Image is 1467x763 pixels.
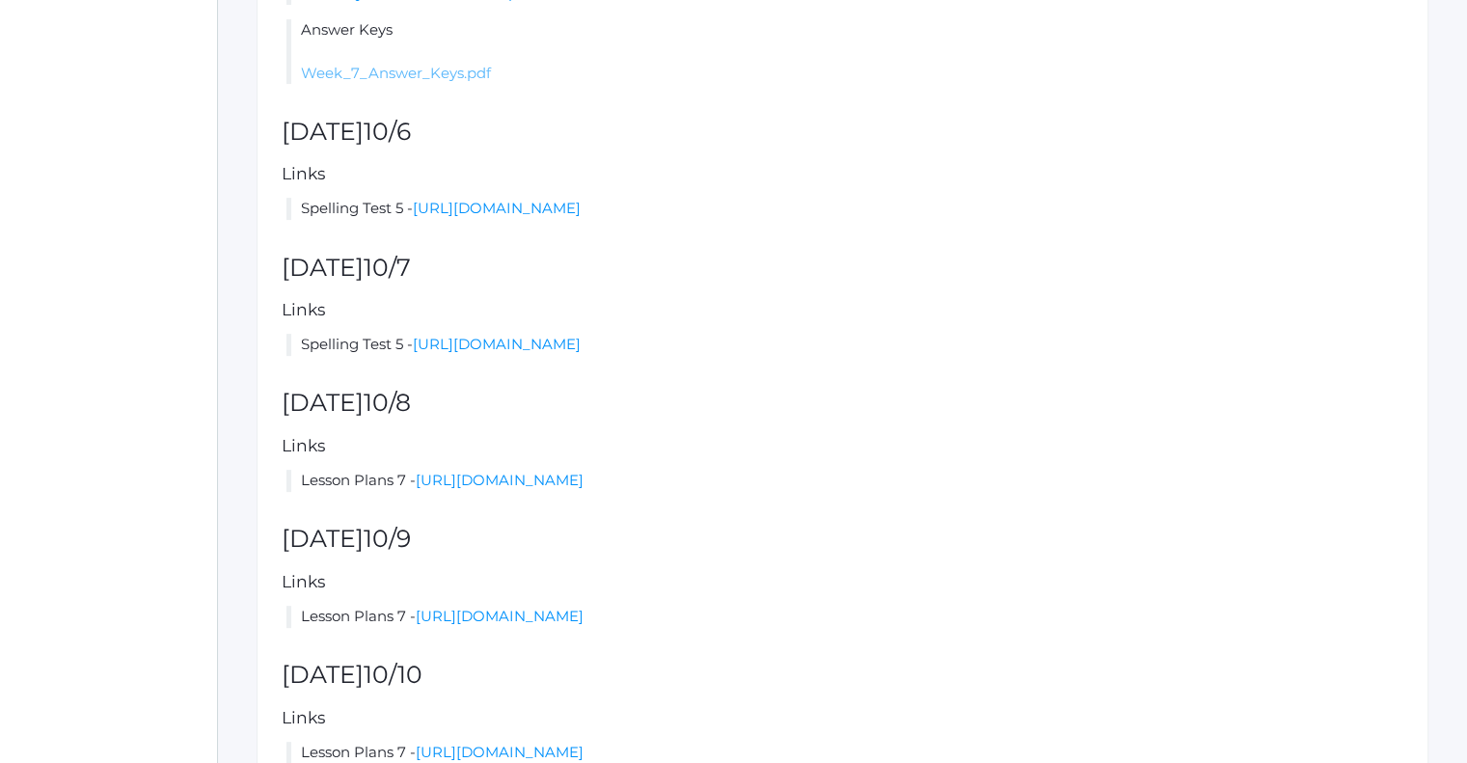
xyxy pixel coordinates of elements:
h5: Links [282,301,1403,319]
a: [URL][DOMAIN_NAME] [413,199,581,217]
h2: [DATE] [282,662,1403,689]
h5: Links [282,573,1403,591]
span: 10/7 [364,253,411,282]
li: Answer Keys [286,19,1403,85]
li: Lesson Plans 7 - [286,470,1403,492]
span: 10/8 [364,388,411,417]
a: [URL][DOMAIN_NAME] [416,607,584,625]
li: Lesson Plans 7 - [286,606,1403,628]
span: 10/6 [364,117,411,146]
a: Week_7_Answer_Keys.pdf [301,64,491,82]
a: [URL][DOMAIN_NAME] [416,471,584,489]
h2: [DATE] [282,255,1403,282]
a: [URL][DOMAIN_NAME] [413,335,581,353]
li: Spelling Test 5 - [286,334,1403,356]
h5: Links [282,165,1403,183]
h2: [DATE] [282,526,1403,553]
span: 10/9 [364,524,411,553]
h5: Links [282,437,1403,455]
li: Spelling Test 5 - [286,198,1403,220]
h2: [DATE] [282,119,1403,146]
span: 10/10 [364,660,422,689]
h2: [DATE] [282,390,1403,417]
a: [URL][DOMAIN_NAME] [416,743,584,761]
h5: Links [282,709,1403,727]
